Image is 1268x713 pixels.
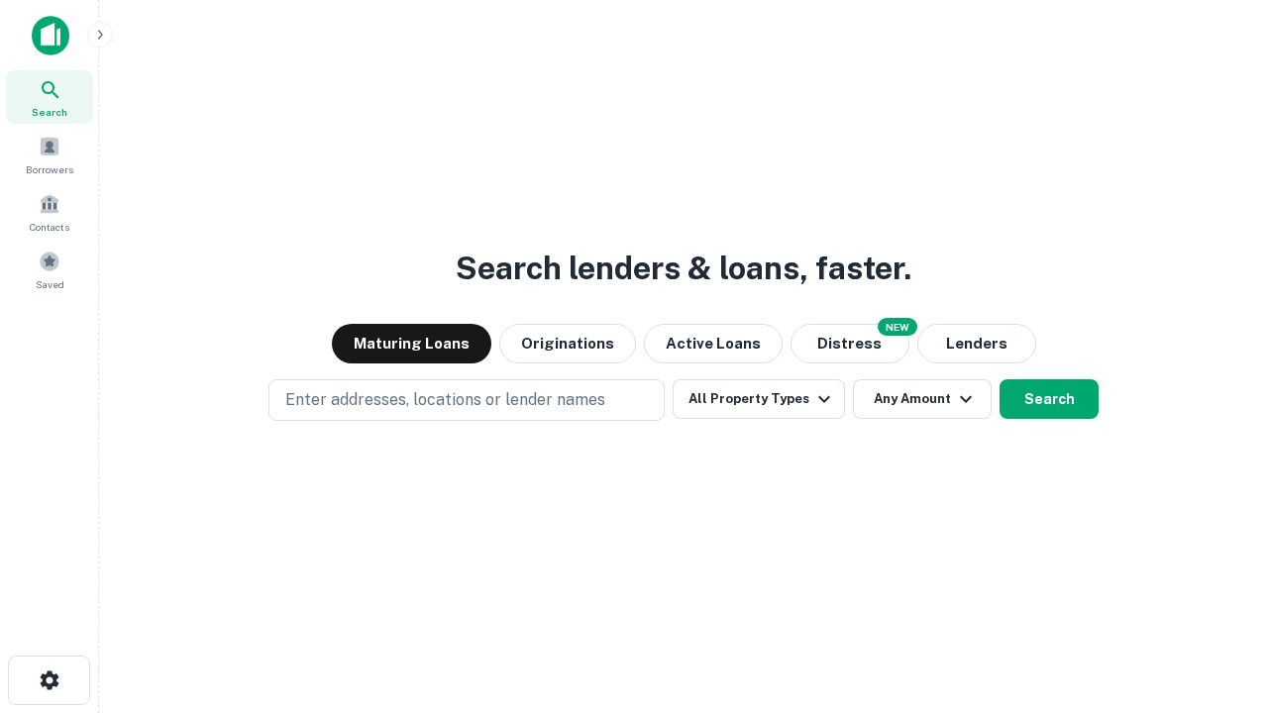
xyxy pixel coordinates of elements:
[332,324,491,363] button: Maturing Loans
[1169,555,1268,650] iframe: Chat Widget
[499,324,636,363] button: Originations
[268,379,665,421] button: Enter addresses, locations or lender names
[36,276,64,292] span: Saved
[853,379,992,419] button: Any Amount
[6,128,93,181] a: Borrowers
[32,104,67,120] span: Search
[32,16,69,55] img: capitalize-icon.png
[1000,379,1099,419] button: Search
[6,185,93,239] a: Contacts
[644,324,783,363] button: Active Loans
[30,219,69,235] span: Contacts
[791,324,909,363] button: Search distressed loans with lien and other non-mortgage details.
[456,245,911,292] h3: Search lenders & loans, faster.
[6,70,93,124] a: Search
[673,379,845,419] button: All Property Types
[917,324,1036,363] button: Lenders
[6,243,93,296] a: Saved
[878,318,917,336] div: NEW
[26,161,73,177] span: Borrowers
[285,388,605,412] p: Enter addresses, locations or lender names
